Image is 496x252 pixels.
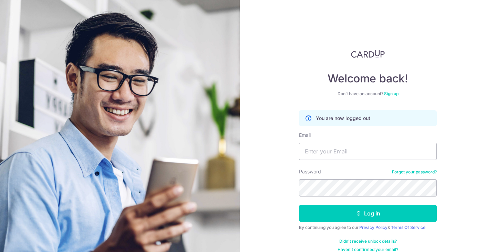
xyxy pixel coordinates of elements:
label: Password [299,168,321,175]
img: CardUp Logo [351,50,385,58]
a: Didn't receive unlock details? [339,239,397,244]
div: By continuing you agree to our & [299,225,437,230]
h4: Welcome back! [299,72,437,85]
button: Log in [299,205,437,222]
label: Email [299,132,311,139]
input: Enter your Email [299,143,437,160]
a: Sign up [384,91,399,96]
a: Forgot your password? [392,169,437,175]
a: Privacy Policy [359,225,387,230]
div: Don’t have an account? [299,91,437,97]
a: Terms Of Service [391,225,425,230]
p: You are now logged out [316,115,370,122]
